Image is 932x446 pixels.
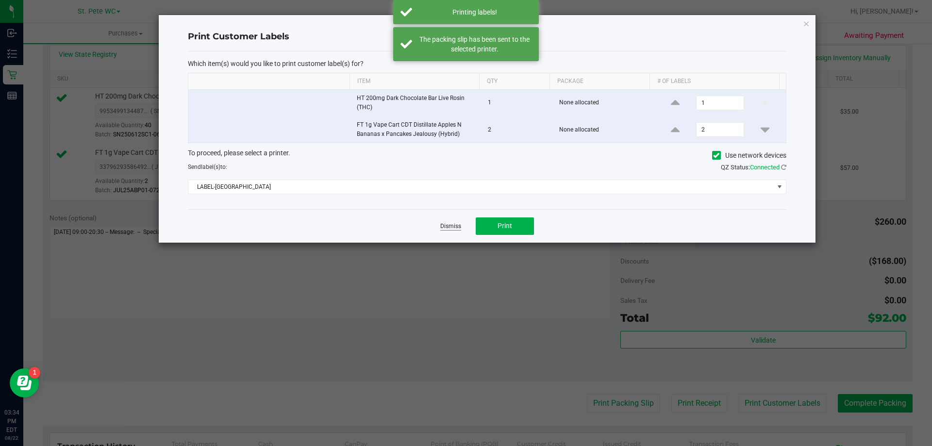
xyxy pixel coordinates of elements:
th: Qty [479,73,549,90]
button: Print [476,217,534,235]
span: Connected [750,164,780,171]
td: 1 [482,90,553,116]
td: None allocated [553,90,655,116]
iframe: Resource center [10,368,39,397]
span: Send to: [188,164,227,170]
a: Dismiss [440,222,461,231]
iframe: Resource center unread badge [29,367,40,379]
p: Which item(s) would you like to print customer label(s) for? [188,59,786,68]
span: QZ Status: [721,164,786,171]
div: The packing slip has been sent to the selected printer. [417,34,532,54]
span: Print [498,222,512,230]
td: FT 1g Vape Cart CDT Distillate Apples N Bananas x Pancakes Jealousy (Hybrid) [351,116,482,143]
td: 2 [482,116,553,143]
label: Use network devices [712,150,786,161]
h4: Print Customer Labels [188,31,786,43]
th: # of labels [649,73,779,90]
th: Package [549,73,649,90]
td: None allocated [553,116,655,143]
div: Printing labels! [417,7,532,17]
th: Item [349,73,479,90]
span: LABEL-[GEOGRAPHIC_DATA] [188,180,774,194]
td: HT 200mg Dark Chocolate Bar Live Rosin (THC) [351,90,482,116]
span: label(s) [201,164,220,170]
div: To proceed, please select a printer. [181,148,794,163]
